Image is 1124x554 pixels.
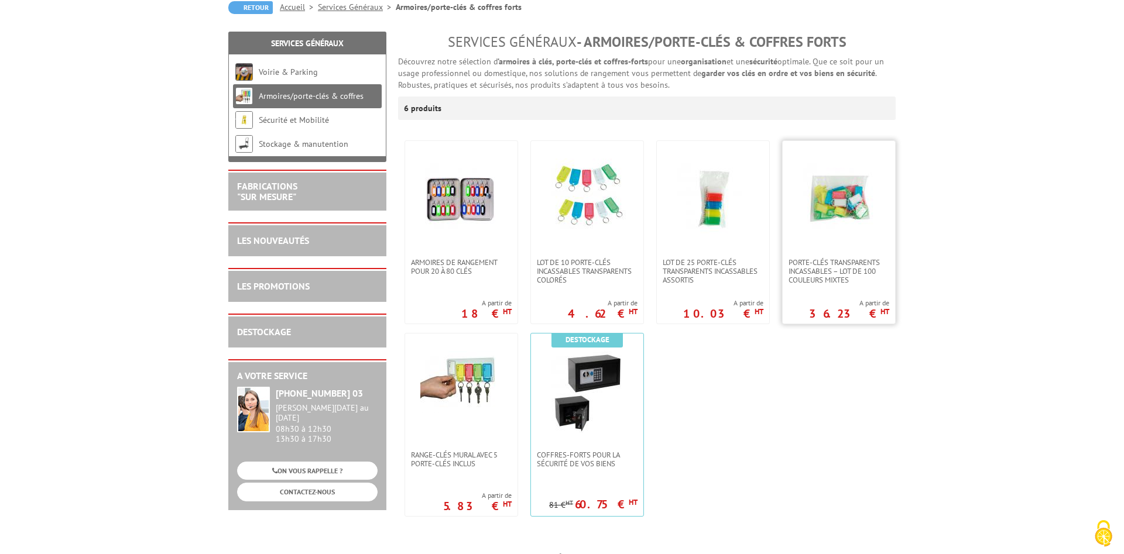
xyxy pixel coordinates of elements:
[280,2,318,12] a: Accueil
[749,56,777,67] strong: sécurité
[448,33,577,51] span: Services Généraux
[503,499,512,509] sup: HT
[420,351,502,412] img: Range-clés mural avec 5 porte-clés inclus
[237,180,297,202] a: FABRICATIONS"Sur Mesure"
[568,298,638,308] span: A partir de
[663,258,763,284] span: Lot de 25 porte-clés transparents incassables assortis
[566,335,609,345] b: Destockage
[443,491,512,500] span: A partir de
[681,56,727,67] strong: organisation
[235,63,253,81] img: Voirie & Parking
[235,135,253,153] img: Stockage & manutention
[271,38,344,49] a: Services Généraux
[683,310,763,317] p: 10.03 €
[798,159,880,240] img: Porte-clés transparents incassables – Lot de 100 couleurs mixtes
[276,403,378,443] div: 08h30 à 12h30 13h30 à 17h30
[237,371,378,381] h2: A votre service
[575,501,638,508] p: 60.75 €
[237,387,270,432] img: widget-service.jpg
[531,450,643,468] a: Coffres-forts pour la sécurité de vos biens
[657,258,769,284] a: Lot de 25 porte-clés transparents incassables assortis
[235,87,253,105] img: Armoires/porte-clés & coffres forts
[755,307,763,316] sup: HT
[398,35,896,50] h1: - Armoires/porte-clés & coffres forts
[318,2,396,12] a: Services Généraux
[228,1,273,14] a: Retour
[398,56,896,91] p: Découvrez notre sélection d pour une et une optimale. Que ce soit pour un usage professionnel ou ...
[549,501,573,510] p: 81 €
[259,115,329,125] a: Sécurité et Mobilité
[276,403,378,423] div: [PERSON_NAME][DATE] au [DATE]
[443,503,512,510] p: 5.83 €
[404,97,448,120] p: 6 produits
[235,91,364,125] a: Armoires/porte-clés & coffres forts
[683,298,763,308] span: A partir de
[405,258,518,276] a: Armoires de rangement pour 20 à 80 clés
[237,483,378,501] a: CONTACTEZ-NOUS
[789,258,889,284] span: Porte-clés transparents incassables – Lot de 100 couleurs mixtes
[396,1,522,13] li: Armoires/porte-clés & coffres forts
[880,307,889,316] sup: HT
[259,139,348,149] a: Stockage & manutention
[259,67,318,77] a: Voirie & Parking
[1083,514,1124,554] button: Cookies (fenêtre modale)
[537,450,638,468] span: Coffres-forts pour la sécurité de vos biens
[411,450,512,468] span: Range-clés mural avec 5 porte-clés inclus
[498,56,648,67] strong: ’armoires à clés, porte-clés et coffres-forts
[672,159,754,240] img: Lot de 25 porte-clés transparents incassables assortis
[537,258,638,284] span: Lot de 10 porte-clés incassables transparents colorés
[503,307,512,316] sup: HT
[237,235,309,246] a: LES NOUVEAUTÉS
[237,280,310,292] a: LES PROMOTIONS
[237,462,378,480] a: ON VOUS RAPPELLE ?
[546,351,628,433] img: Coffres-forts pour la sécurité de vos biens
[411,258,512,276] span: Armoires de rangement pour 20 à 80 clés
[1089,519,1118,548] img: Cookies (fenêtre modale)
[461,298,512,308] span: A partir de
[701,68,875,78] strong: garder vos clés en ordre et vos biens en sécurité
[546,159,628,240] img: Lot de 10 porte-clés incassables transparents colorés
[276,387,363,399] strong: [PHONE_NUMBER] 03
[405,450,518,468] a: Range-clés mural avec 5 porte-clés inclus
[566,498,573,507] sup: HT
[629,307,638,316] sup: HT
[809,298,889,308] span: A partir de
[237,326,291,338] a: DESTOCKAGE
[783,258,895,284] a: Porte-clés transparents incassables – Lot de 100 couleurs mixtes
[420,159,502,240] img: Armoires de rangement pour 20 à 80 clés
[531,258,643,284] a: Lot de 10 porte-clés incassables transparents colorés
[461,310,512,317] p: 18 €
[568,310,638,317] p: 4.62 €
[629,497,638,507] sup: HT
[809,310,889,317] p: 36.23 €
